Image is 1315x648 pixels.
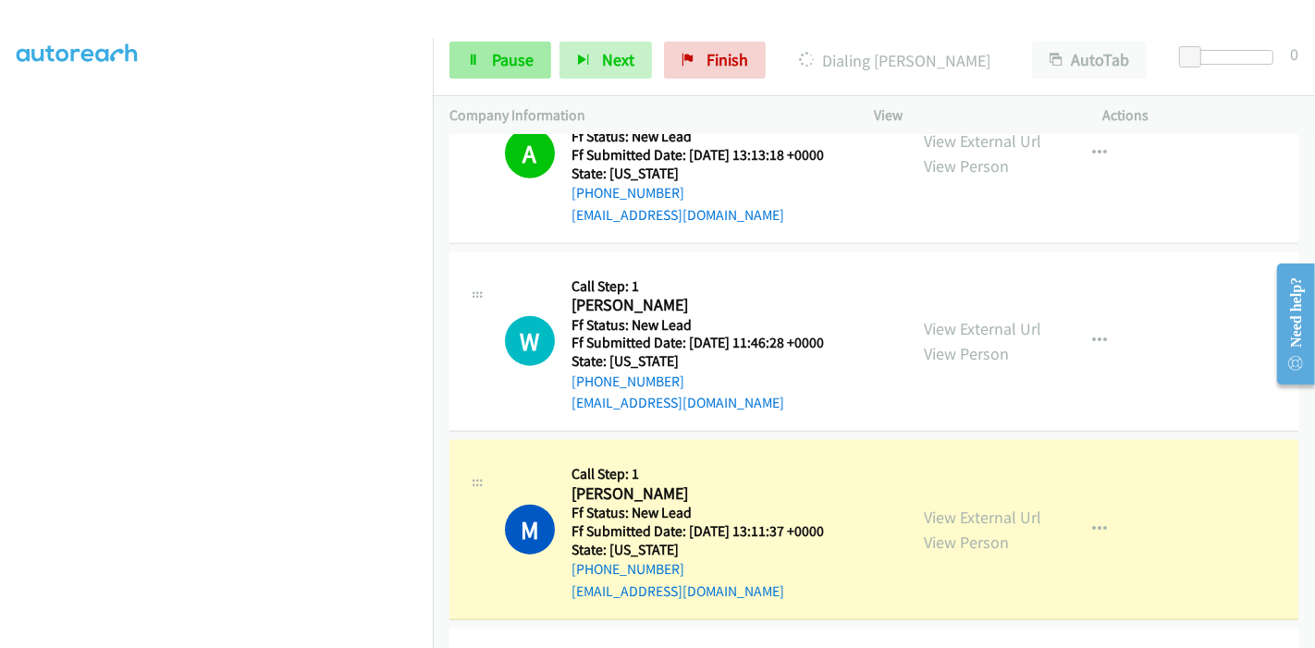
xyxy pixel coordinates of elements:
h5: Call Step: 1 [571,277,824,296]
p: View [874,104,1070,127]
a: Finish [664,42,766,79]
span: Next [602,49,634,70]
a: View Person [924,155,1009,177]
h5: State: [US_STATE] [571,352,824,371]
a: View Person [924,343,1009,364]
span: Pause [492,49,534,70]
h2: [PERSON_NAME] [571,295,824,316]
a: View External Url [924,507,1041,528]
h5: Ff Submitted Date: [DATE] 13:13:18 +0000 [571,146,824,165]
h5: Ff Submitted Date: [DATE] 13:11:37 +0000 [571,522,824,541]
a: View External Url [924,130,1041,152]
a: [EMAIL_ADDRESS][DOMAIN_NAME] [571,394,784,411]
h5: Call Step: 1 [571,465,824,483]
h5: State: [US_STATE] [571,165,824,183]
div: The call is yet to be attempted [505,316,555,366]
a: Pause [449,42,551,79]
h1: A [505,128,555,178]
a: [PHONE_NUMBER] [571,184,684,202]
a: View External Url [924,318,1041,339]
a: [EMAIL_ADDRESS][DOMAIN_NAME] [571,582,784,600]
a: [EMAIL_ADDRESS][DOMAIN_NAME] [571,206,784,224]
p: Dialing [PERSON_NAME] [791,48,999,73]
h5: Ff Status: New Lead [571,128,824,146]
h2: [PERSON_NAME] [571,483,824,505]
iframe: Resource Center [1262,251,1315,397]
h5: Ff Status: New Lead [571,316,824,335]
div: 0 [1290,42,1298,67]
a: View Person [924,532,1009,553]
span: Finish [707,49,748,70]
h5: Ff Status: New Lead [571,504,824,522]
button: Next [559,42,652,79]
h1: M [505,505,555,555]
p: Actions [1103,104,1299,127]
h5: State: [US_STATE] [571,541,824,559]
a: [PHONE_NUMBER] [571,373,684,390]
a: [PHONE_NUMBER] [571,560,684,578]
h5: Ff Submitted Date: [DATE] 11:46:28 +0000 [571,334,824,352]
h1: W [505,316,555,366]
button: AutoTab [1032,42,1147,79]
p: Company Information [449,104,841,127]
div: Delay between calls (in seconds) [1188,50,1273,65]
